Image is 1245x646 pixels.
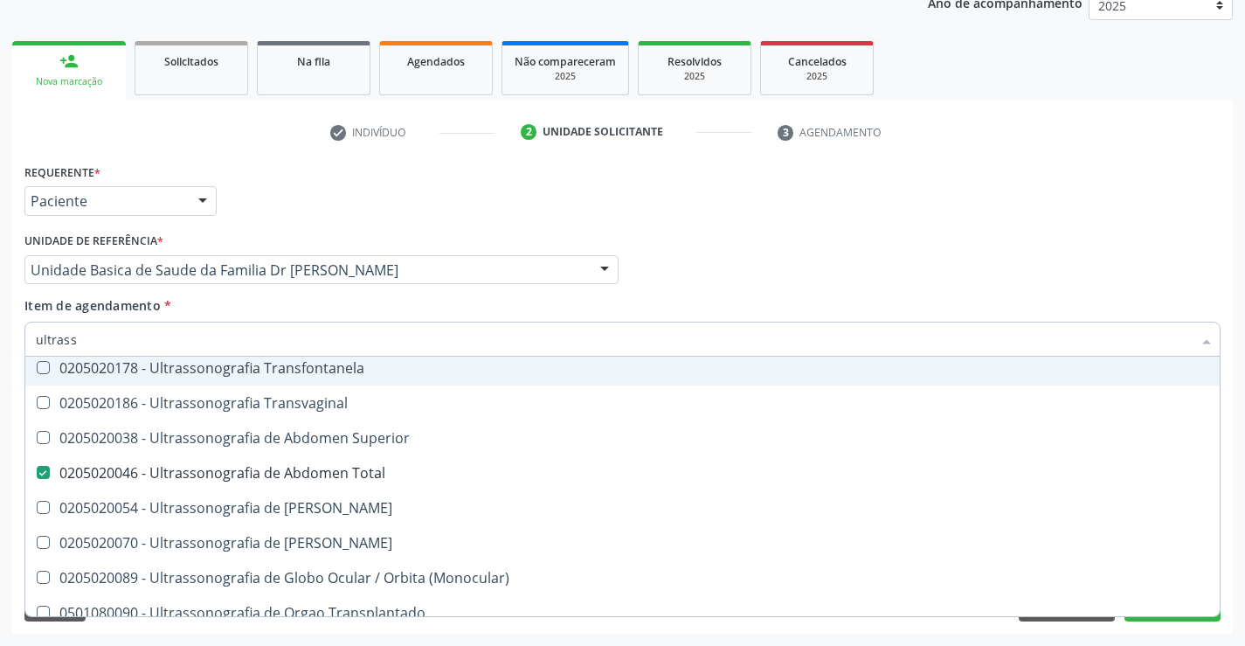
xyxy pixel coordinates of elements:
[36,536,1209,550] div: 0205020070 - Ultrassonografia de [PERSON_NAME]
[36,361,1209,375] div: 0205020178 - Ultrassonografia Transfontanela
[24,75,114,88] div: Nova marcação
[407,54,465,69] span: Agendados
[36,322,1192,357] input: Buscar por procedimentos
[773,70,861,83] div: 2025
[24,159,100,186] label: Requerente
[24,297,161,314] span: Item de agendamento
[36,501,1209,515] div: 0205020054 - Ultrassonografia de [PERSON_NAME]
[788,54,847,69] span: Cancelados
[59,52,79,71] div: person_add
[31,192,181,210] span: Paciente
[543,124,663,140] div: Unidade solicitante
[651,70,738,83] div: 2025
[667,54,722,69] span: Resolvidos
[515,70,616,83] div: 2025
[36,606,1209,620] div: 0501080090 - Ultrassonografia de Orgao Transplantado
[515,54,616,69] span: Não compareceram
[24,228,163,255] label: Unidade de referência
[521,124,536,140] div: 2
[36,396,1209,410] div: 0205020186 - Ultrassonografia Transvaginal
[31,261,583,279] span: Unidade Basica de Saude da Familia Dr [PERSON_NAME]
[36,571,1209,585] div: 0205020089 - Ultrassonografia de Globo Ocular / Orbita (Monocular)
[297,54,330,69] span: Na fila
[164,54,218,69] span: Solicitados
[36,466,1209,480] div: 0205020046 - Ultrassonografia de Abdomen Total
[36,431,1209,445] div: 0205020038 - Ultrassonografia de Abdomen Superior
